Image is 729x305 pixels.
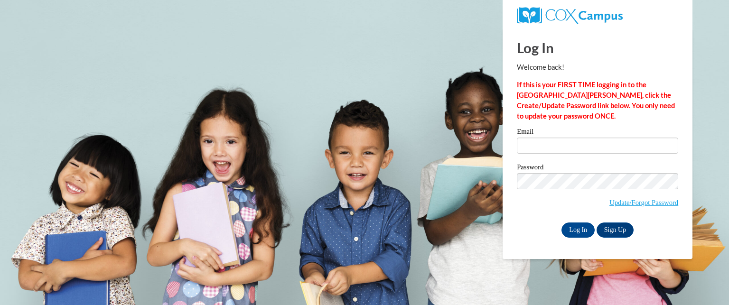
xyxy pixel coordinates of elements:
[517,128,678,138] label: Email
[609,199,678,206] a: Update/Forgot Password
[517,7,623,24] img: COX Campus
[517,11,623,19] a: COX Campus
[517,62,678,73] p: Welcome back!
[597,222,634,238] a: Sign Up
[561,222,595,238] input: Log In
[517,38,678,57] h1: Log In
[517,81,675,120] strong: If this is your FIRST TIME logging in to the [GEOGRAPHIC_DATA][PERSON_NAME], click the Create/Upd...
[517,164,678,173] label: Password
